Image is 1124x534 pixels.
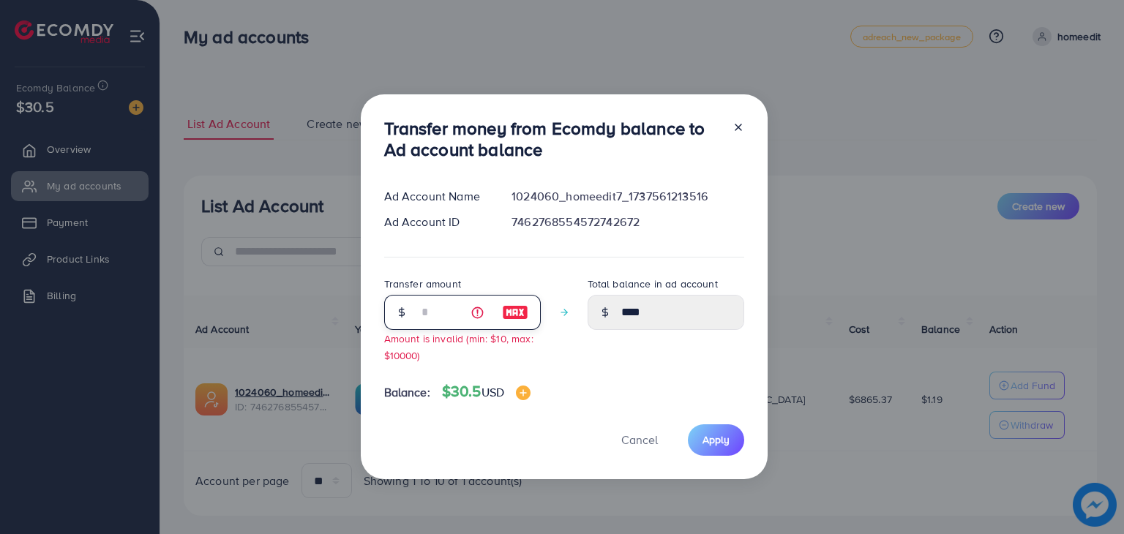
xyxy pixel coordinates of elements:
img: image [502,304,528,321]
div: Ad Account ID [372,214,501,230]
span: Apply [702,432,730,447]
div: Ad Account Name [372,188,501,205]
small: Amount is invalid (min: $10, max: $10000) [384,331,533,362]
h3: Transfer money from Ecomdy balance to Ad account balance [384,118,721,160]
button: Cancel [603,424,676,456]
div: 7462768554572742672 [500,214,755,230]
label: Transfer amount [384,277,461,291]
button: Apply [688,424,744,456]
span: Cancel [621,432,658,448]
span: Balance: [384,384,430,401]
span: USD [482,384,504,400]
label: Total balance in ad account [588,277,718,291]
div: 1024060_homeedit7_1737561213516 [500,188,755,205]
img: image [516,386,531,400]
h4: $30.5 [442,383,531,401]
